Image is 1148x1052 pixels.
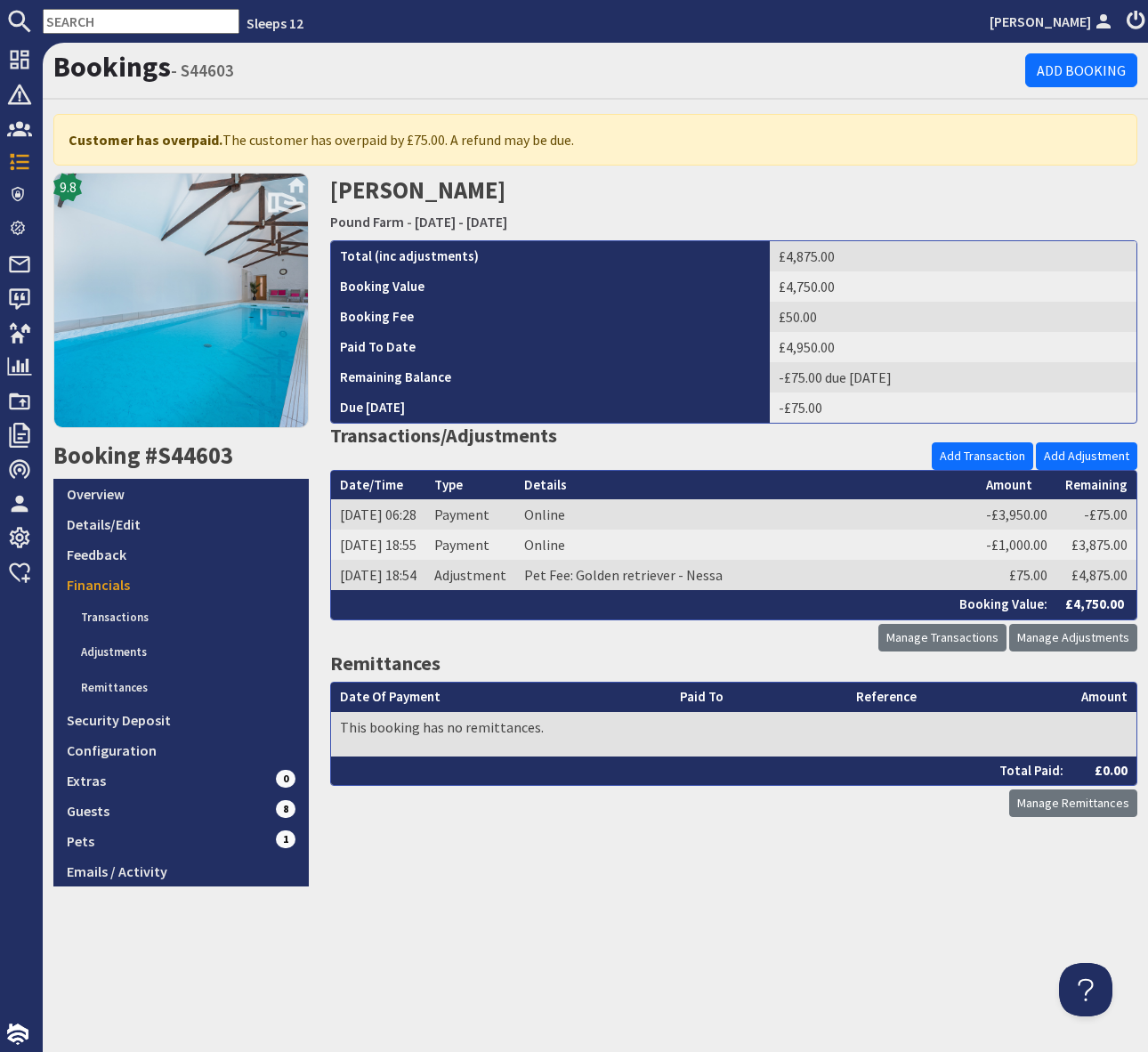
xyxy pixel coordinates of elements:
[68,635,309,670] a: Adjustments
[1059,963,1112,1016] iframe: Toggle Customer Support
[331,590,1057,619] th: Booking Value:
[671,683,847,712] th: Paid To
[770,241,1136,271] td: £4,875.00
[53,114,1137,166] div: The customer has overpaid by £75.00. A refund may be due.
[770,332,1136,362] td: £4,950.00
[1025,53,1137,87] a: Add Booking
[53,826,309,856] a: Pets1
[977,471,1056,500] th: Amount
[425,560,515,590] td: Adjustment
[1009,624,1137,651] a: Manage Adjustments
[1056,560,1136,590] td: £4,875.00
[331,530,425,560] td: [DATE] 18:55
[331,560,425,590] td: [DATE] 18:54
[7,1024,28,1045] img: staytech_i_w-64f4e8e9ee0a9c174fd5317b4b171b261742d2d393467e5bdba4413f4f884c10.svg
[330,424,1138,447] h3: Transactions/Adjustments
[331,302,770,332] th: Booking Fee
[515,530,978,560] td: Online
[43,9,239,34] input: SEARCH
[770,392,1136,423] td: -£75.00
[415,213,507,231] a: [DATE] - [DATE]
[53,479,309,509] a: Overview
[1056,499,1136,530] td: -£75.00
[407,213,412,231] span: -
[932,442,1033,470] a: Add Transaction
[977,530,1056,560] td: -£1,000.00
[990,11,1116,32] a: [PERSON_NAME]
[276,800,295,818] span: 8
[1056,471,1136,500] th: Remaining
[1065,595,1124,612] strong: £4,750.00
[53,49,171,85] a: Bookings
[53,441,309,470] h2: Booking #S44603
[331,241,770,271] th: Total (inc adjustments)
[69,131,222,149] strong: Customer has overpaid.
[1072,683,1136,712] th: Amount
[515,499,978,530] td: Online
[331,271,770,302] th: Booking Value
[60,176,77,198] span: 9.8
[770,362,1136,392] td: -£75.00 due [DATE]
[847,683,1072,712] th: Reference
[425,530,515,560] td: Payment
[331,683,671,712] th: Date Of Payment
[770,271,1136,302] td: £4,750.00
[515,471,978,500] th: Details
[770,302,1136,332] td: £50.00
[331,471,425,500] th: Date/Time
[330,213,404,231] a: Pound Farm
[331,392,770,423] th: Due [DATE]
[331,332,770,362] th: Paid To Date
[330,173,861,236] h2: [PERSON_NAME]
[331,499,425,530] td: [DATE] 06:28
[1095,762,1128,779] strong: £0.00
[53,765,309,796] a: Extras0
[53,570,309,600] a: Financials
[425,499,515,530] td: Payment
[53,539,309,570] a: Feedback
[53,735,309,765] a: Configuration
[515,560,978,590] td: Pet Fee: Golden retriever - Nessa
[977,560,1056,590] td: £75.00
[53,173,309,428] img: Pound Farm's icon
[53,705,309,735] a: Security Deposit
[53,856,309,886] a: Emails / Activity
[53,173,309,441] a: 9.8
[425,471,515,500] th: Type
[977,499,1056,530] td: -£3,950.00
[878,624,1007,651] a: Manage Transactions
[68,600,309,635] a: Transactions
[68,670,309,706] a: Remittances
[340,716,1128,738] p: This booking has no remittances.
[276,770,295,788] span: 0
[53,509,309,539] a: Details/Edit
[1036,442,1137,470] a: Add Adjustment
[1009,789,1137,817] a: Manage Remittances
[330,651,1138,675] h3: Remittances
[171,60,234,81] small: - S44603
[331,757,1073,786] th: Total Paid:
[53,796,309,826] a: Guests8
[331,362,770,392] th: Remaining Balance
[276,830,295,848] span: 1
[1056,530,1136,560] td: £3,875.00
[247,14,303,32] a: Sleeps 12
